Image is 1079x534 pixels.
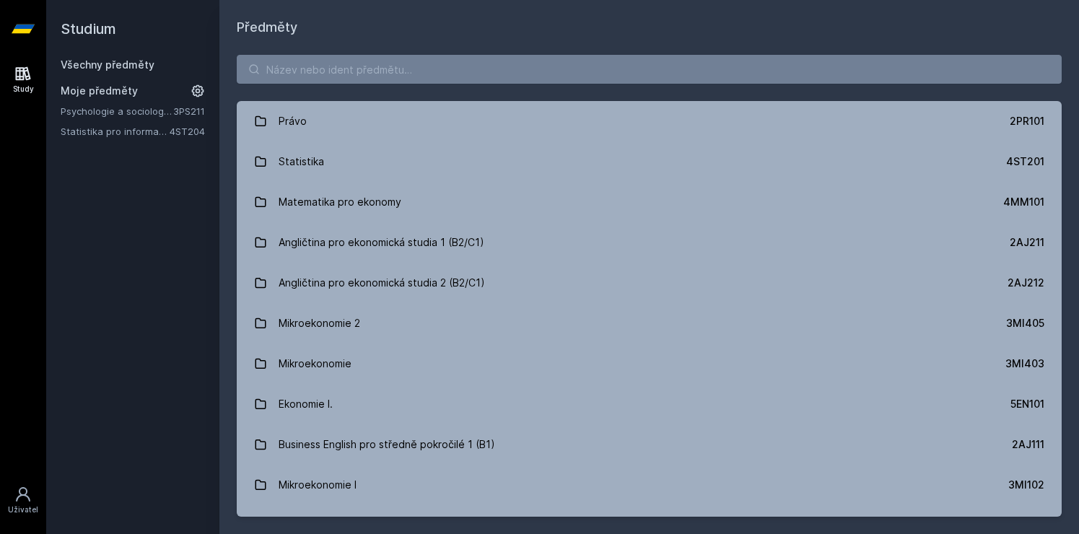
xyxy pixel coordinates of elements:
a: Angličtina pro ekonomická studia 1 (B2/C1) 2AJ211 [237,222,1062,263]
a: Právo 2PR101 [237,101,1062,141]
div: 2AJ211 [1010,235,1044,250]
a: Statistika 4ST201 [237,141,1062,182]
div: Angličtina pro ekonomická studia 1 (B2/C1) [279,228,484,257]
h1: Předměty [237,17,1062,38]
a: Study [3,58,43,102]
div: 2AJ212 [1008,276,1044,290]
div: Business English pro středně pokročilé 1 (B1) [279,430,495,459]
div: 5EN101 [1010,397,1044,411]
a: Všechny předměty [61,58,154,71]
a: Psychologie a sociologie řízení [61,104,173,118]
div: Mikroekonomie I [279,470,357,499]
a: 3PS211 [173,105,205,117]
div: 2PR101 [1010,114,1044,128]
div: Study [13,84,34,95]
div: 2AJ111 [1012,437,1044,452]
span: Moje předměty [61,84,138,98]
a: Business English pro středně pokročilé 1 (B1) 2AJ111 [237,424,1062,465]
div: 3MI405 [1006,316,1044,331]
a: Mikroekonomie 3MI403 [237,343,1062,384]
div: 4ST201 [1006,154,1044,169]
div: Statistika [279,147,324,176]
div: Matematika pro ekonomy [279,188,401,216]
a: Matematika pro ekonomy 4MM101 [237,182,1062,222]
div: Ekonomie I. [279,390,333,419]
div: 4MM101 [1003,195,1044,209]
input: Název nebo ident předmětu… [237,55,1062,84]
a: Mikroekonomie I 3MI102 [237,465,1062,505]
a: Mikroekonomie 2 3MI405 [237,303,1062,343]
div: Mikroekonomie 2 [279,309,360,338]
div: Mikroekonomie [279,349,351,378]
div: 3MI403 [1005,356,1044,371]
div: Právo [279,107,307,136]
div: Angličtina pro ekonomická studia 2 (B2/C1) [279,268,485,297]
div: Uživatel [8,504,38,515]
a: Uživatel [3,478,43,522]
a: Statistika pro informatiky [61,124,170,139]
a: Angličtina pro ekonomická studia 2 (B2/C1) 2AJ212 [237,263,1062,303]
a: 4ST204 [170,126,205,137]
a: Ekonomie I. 5EN101 [237,384,1062,424]
div: 3MI102 [1008,478,1044,492]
